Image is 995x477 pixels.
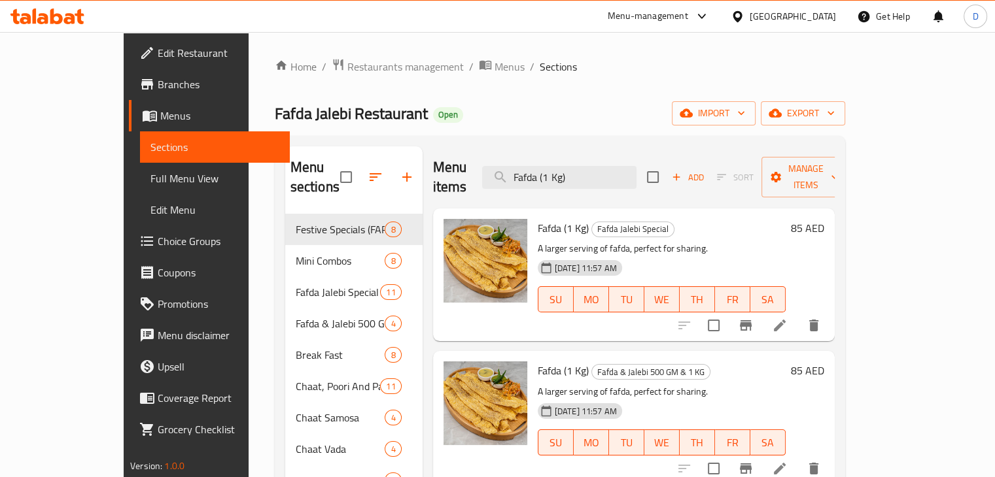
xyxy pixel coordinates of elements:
button: Add [667,167,708,188]
span: [DATE] 11:57 AM [550,405,622,418]
a: Promotions [129,288,290,320]
span: Fafda Jalebi Special [592,222,674,237]
button: TU [609,286,644,312]
span: Restaurants management [347,59,464,74]
a: Branches [129,69,290,100]
span: Mini Combos [296,253,385,269]
div: items [385,222,401,237]
div: Fafda & Jalebi 500 GM & 1 KG [591,364,710,380]
span: 8 [385,349,400,361]
div: Chaat Samosa4 [285,402,423,433]
div: Fafda & Jalebi 500 GM & 1 KG4 [285,308,423,339]
span: import [682,105,745,122]
span: Branches [158,76,279,92]
h6: 85 AED [791,219,824,237]
a: Edit Menu [140,194,290,225]
a: Full Menu View [140,163,290,194]
div: Chaat, Poori And Papadi [296,378,381,394]
a: Restaurants management [332,58,464,75]
button: MO [574,429,609,455]
span: [DATE] 11:57 AM [550,262,622,274]
button: FR [715,429,750,455]
span: 4 [385,443,400,455]
a: Sections [140,131,290,163]
a: Coupons [129,257,290,288]
span: Fafda (1 Kg) [538,218,589,238]
a: Upsell [129,351,290,382]
div: [GEOGRAPHIC_DATA] [750,9,836,24]
button: TH [680,429,715,455]
a: Menu disclaimer [129,320,290,351]
div: items [380,378,401,394]
span: Select to update [700,312,727,339]
span: Sort sections [360,161,391,193]
span: FR [720,290,745,309]
a: Edit menu item [772,318,788,333]
p: A larger serving of fafda, perfect for sharing. [538,384,786,400]
p: A larger serving of fafda, perfect for sharing. [538,240,786,257]
span: Fafda (1 Kg) [538,361,589,380]
span: Chaat Samosa [296,410,385,425]
li: / [469,59,474,74]
span: Edit Restaurant [158,45,279,61]
button: export [761,101,845,125]
span: SU [544,290,568,309]
span: TU [614,433,639,452]
li: / [530,59,534,74]
span: Break Fast [296,347,385,363]
span: MO [579,433,604,452]
span: SA [756,433,780,452]
span: Fafda Jalebi Restaurant [275,99,428,128]
div: items [385,253,401,269]
span: Sections [150,139,279,155]
span: Version: [130,457,162,474]
span: export [771,105,835,122]
a: Menus [129,100,290,131]
input: search [482,166,637,189]
img: Fafda (1 Kg) [444,219,527,303]
a: Menus [479,58,525,75]
button: Manage items [761,157,849,197]
span: Manage items [772,161,839,193]
span: Fafda & Jalebi 500 GM & 1 KG [296,316,385,331]
span: Add item [667,167,708,188]
span: 4 [385,412,400,424]
div: Chaat, Poori And Papadi11 [285,370,423,402]
a: Grocery Checklist [129,414,290,445]
span: Coupons [158,265,279,280]
div: items [385,316,401,331]
span: Select section [639,163,667,191]
div: items [385,347,401,363]
a: Choice Groups [129,225,290,257]
span: Festive Specials (FARARI) [296,222,385,237]
div: Chaat Vada4 [285,433,423,465]
span: Sections [540,59,577,74]
span: Select section first [708,167,761,188]
span: Menu disclaimer [158,327,279,343]
span: Promotions [158,296,279,312]
button: Add section [391,161,423,193]
span: 4 [385,318,400,330]
span: Fafda Jalebi Special [296,284,381,300]
span: Choice Groups [158,233,279,249]
span: 8 [385,223,400,236]
button: import [672,101,756,125]
span: Full Menu View [150,171,279,186]
span: Edit Menu [150,202,279,218]
span: D [972,9,978,24]
span: 1.0.0 [164,457,184,474]
button: WE [644,286,680,312]
span: TH [685,290,710,309]
a: Coverage Report [129,382,290,414]
div: Break Fast8 [285,339,423,370]
li: / [322,59,326,74]
button: WE [644,429,680,455]
div: Festive Specials (FARARI)8 [285,214,423,245]
span: Coverage Report [158,390,279,406]
span: Menus [495,59,525,74]
img: Fafda (1 Kg) [444,361,527,445]
button: SA [750,286,786,312]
